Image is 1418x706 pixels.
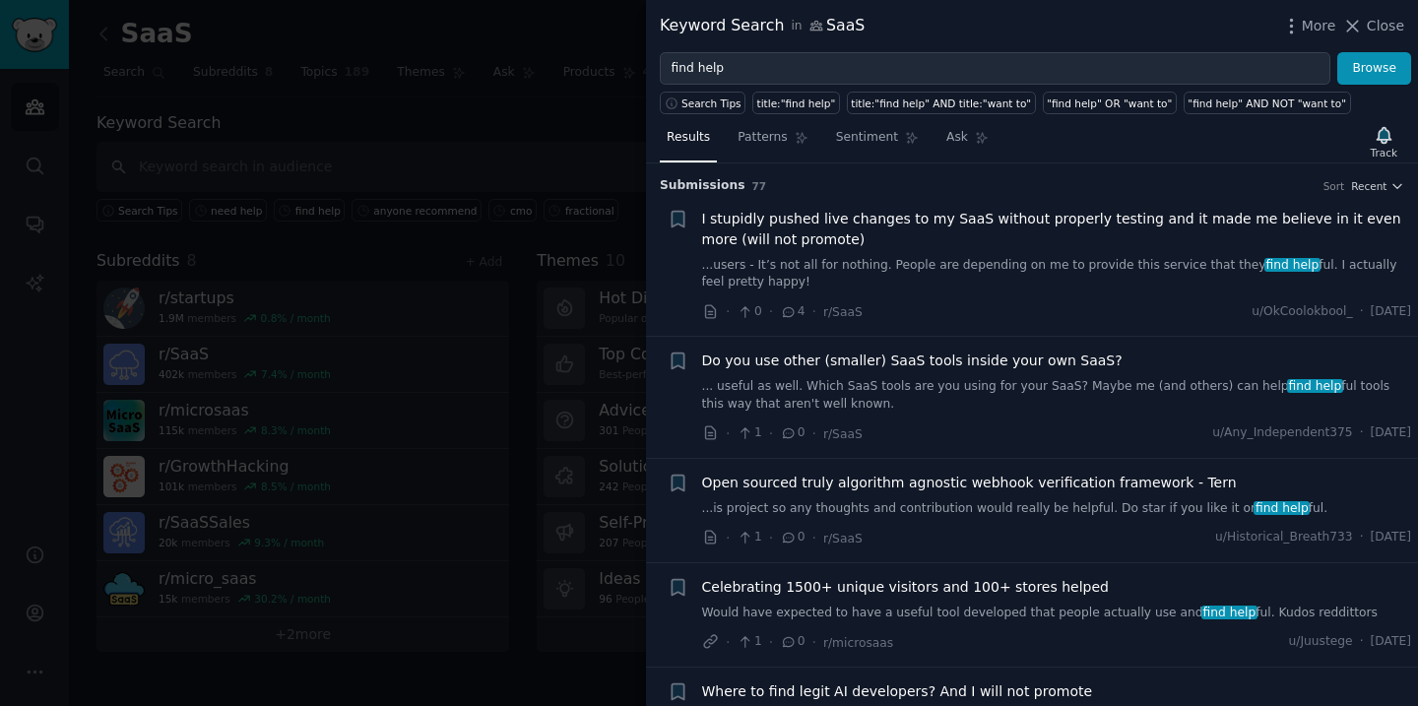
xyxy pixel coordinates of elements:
[752,92,840,114] a: title:"find help"
[823,305,863,319] span: r/SaaS
[1351,179,1404,193] button: Recent
[1364,121,1404,162] button: Track
[1360,424,1364,442] span: ·
[702,257,1412,291] a: ...users - It’s not all for nothing. People are depending on me to provide this service that they...
[1371,303,1411,321] span: [DATE]
[1367,16,1404,36] span: Close
[1254,501,1310,515] span: find help
[737,633,761,651] span: 1
[780,633,805,651] span: 0
[1047,96,1172,110] div: "find help" OR "want to"
[1360,303,1364,321] span: ·
[702,605,1412,622] a: Would have expected to have a useful tool developed that people actually use andfind helpful. Kud...
[946,129,968,147] span: Ask
[780,303,805,321] span: 4
[702,473,1237,493] a: Open sourced truly algorithm agnostic webhook verification framework - Tern
[1212,424,1352,442] span: u/Any_Independent375
[812,528,816,548] span: ·
[660,14,865,38] div: Keyword Search SaaS
[1201,606,1257,619] span: find help
[1371,146,1397,160] div: Track
[812,423,816,444] span: ·
[791,18,802,35] span: in
[726,301,730,322] span: ·
[1360,529,1364,546] span: ·
[702,378,1412,413] a: ... useful as well. Which SaaS tools are you using for your SaaS? Maybe me (and others) can helpf...
[702,351,1123,371] a: Do you use other (smaller) SaaS tools inside your own SaaS?
[1184,92,1351,114] a: "find help" AND NOT "want to"
[726,423,730,444] span: ·
[769,423,773,444] span: ·
[823,532,863,546] span: r/SaaS
[1337,52,1411,86] button: Browse
[812,301,816,322] span: ·
[1281,16,1336,36] button: More
[757,96,836,110] div: title:"find help"
[1351,179,1386,193] span: Recent
[1342,16,1404,36] button: Close
[737,424,761,442] span: 1
[847,92,1036,114] a: title:"find help" AND title:"want to"
[939,122,996,162] a: Ask
[1252,303,1352,321] span: u/OkCoolokbool_
[660,122,717,162] a: Results
[1323,179,1345,193] div: Sort
[702,577,1110,598] a: Celebrating 1500+ unique visitors and 100+ stores helped
[823,636,893,650] span: r/microsaas
[829,122,926,162] a: Sentiment
[1302,16,1336,36] span: More
[780,529,805,546] span: 0
[1043,92,1177,114] a: "find help" OR "want to"
[660,52,1330,86] input: Try a keyword related to your business
[702,681,1093,702] a: Where to find legit AI developers? And I will not promote
[660,92,745,114] button: Search Tips
[769,528,773,548] span: ·
[737,303,761,321] span: 0
[731,122,814,162] a: Patterns
[1371,424,1411,442] span: [DATE]
[1371,633,1411,651] span: [DATE]
[1289,633,1353,651] span: u/Juustege
[1188,96,1346,110] div: "find help" AND NOT "want to"
[738,129,787,147] span: Patterns
[752,180,767,192] span: 77
[1371,529,1411,546] span: [DATE]
[726,528,730,548] span: ·
[1215,529,1353,546] span: u/Historical_Breath733
[667,129,710,147] span: Results
[660,177,745,195] span: Submission s
[1287,379,1343,393] span: find help
[726,632,730,653] span: ·
[1264,258,1321,272] span: find help
[1360,633,1364,651] span: ·
[823,427,863,441] span: r/SaaS
[769,301,773,322] span: ·
[702,209,1412,250] a: I stupidly pushed live changes to my SaaS without properly testing and it made me believe in it e...
[737,529,761,546] span: 1
[780,424,805,442] span: 0
[681,96,741,110] span: Search Tips
[702,500,1412,518] a: ...is project so any thoughts and contribution would really be helpful. Do star if you like it or...
[769,632,773,653] span: ·
[851,96,1031,110] div: title:"find help" AND title:"want to"
[836,129,898,147] span: Sentiment
[812,632,816,653] span: ·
